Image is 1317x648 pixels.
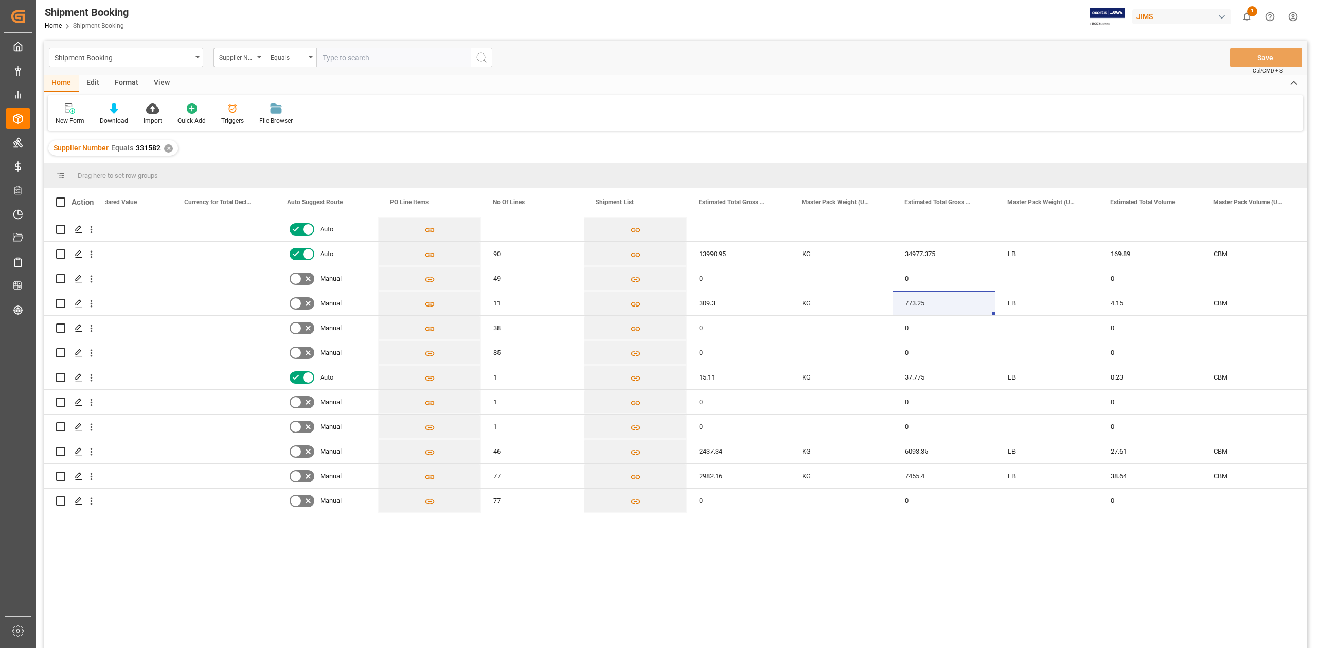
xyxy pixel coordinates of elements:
[1201,365,1304,389] div: CBM
[1098,242,1201,266] div: 169.89
[893,439,995,463] div: 6093.35
[893,242,995,266] div: 34977.375
[320,464,342,488] span: Manual
[790,464,893,488] div: KG
[111,143,133,152] span: Equals
[493,199,525,206] span: No Of Lines
[790,365,893,389] div: KG
[687,365,790,389] div: 15.11
[320,292,342,315] span: Manual
[320,440,342,463] span: Manual
[802,199,870,206] span: Master Pack Weight (UOM)
[893,489,995,513] div: 0
[790,291,893,315] div: KG
[44,291,105,316] div: Press SPACE to select this row.
[44,365,105,390] div: Press SPACE to select this row.
[481,291,584,315] div: 11
[471,48,492,67] button: search button
[164,144,173,153] div: ✕
[136,143,161,152] span: 331582
[1110,199,1175,206] span: Estimated Total Volume
[481,242,584,266] div: 90
[146,75,177,92] div: View
[81,199,137,206] span: Total Declared Value
[44,75,79,92] div: Home
[1098,415,1201,439] div: 0
[259,116,293,125] div: File Browser
[44,439,105,464] div: Press SPACE to select this row.
[687,340,790,365] div: 0
[1253,67,1283,75] span: Ctrl/CMD + S
[287,199,343,206] span: Auto Suggest Route
[78,172,158,179] span: Drag here to set row groups
[687,291,790,315] div: 309.3
[390,199,429,206] span: PO Line Items
[481,489,584,513] div: 77
[55,50,192,63] div: Shipment Booking
[481,439,584,463] div: 46
[221,116,244,125] div: Triggers
[44,316,105,340] div: Press SPACE to select this row.
[44,266,105,291] div: Press SPACE to select this row.
[1090,8,1125,26] img: Exertis%20JAM%20-%20Email%20Logo.jpg_1722504956.jpg
[1201,242,1304,266] div: CBM
[1258,5,1282,28] button: Help Center
[687,316,790,340] div: 0
[56,116,84,125] div: New Form
[49,48,203,67] button: open menu
[1098,266,1201,291] div: 0
[45,5,129,20] div: Shipment Booking
[995,242,1098,266] div: LB
[44,242,105,266] div: Press SPACE to select this row.
[893,291,995,315] div: 773.25
[790,439,893,463] div: KG
[1235,5,1258,28] button: show 1 new notifications
[213,48,265,67] button: open menu
[1098,464,1201,488] div: 38.64
[995,464,1098,488] div: LB
[44,217,105,242] div: Press SPACE to select this row.
[481,365,584,389] div: 1
[481,464,584,488] div: 77
[481,415,584,439] div: 1
[1201,439,1304,463] div: CBM
[687,242,790,266] div: 13990.95
[687,439,790,463] div: 2437.34
[1098,439,1201,463] div: 27.61
[904,199,973,206] span: Estimated Total Gross Weight (conversion)
[44,464,105,489] div: Press SPACE to select this row.
[687,415,790,439] div: 0
[320,316,342,340] span: Manual
[219,50,254,62] div: Supplier Number
[995,439,1098,463] div: LB
[320,415,342,439] span: Manual
[893,415,995,439] div: 0
[1098,390,1201,414] div: 0
[481,340,584,365] div: 85
[100,116,128,125] div: Download
[320,390,342,414] span: Manual
[1230,48,1302,67] button: Save
[893,390,995,414] div: 0
[44,340,105,365] div: Press SPACE to select this row.
[1098,316,1201,340] div: 0
[184,199,253,206] span: Currency for Total Declared Value
[893,316,995,340] div: 0
[995,365,1098,389] div: LB
[107,75,146,92] div: Format
[1098,489,1201,513] div: 0
[687,464,790,488] div: 2982.16
[1098,365,1201,389] div: 0.23
[320,366,333,389] span: Auto
[687,489,790,513] div: 0
[995,291,1098,315] div: LB
[320,489,342,513] span: Manual
[265,48,316,67] button: open menu
[893,365,995,389] div: 37.775
[144,116,162,125] div: Import
[481,390,584,414] div: 1
[1201,291,1304,315] div: CBM
[596,199,634,206] span: Shipment List
[481,316,584,340] div: 38
[1098,291,1201,315] div: 4.15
